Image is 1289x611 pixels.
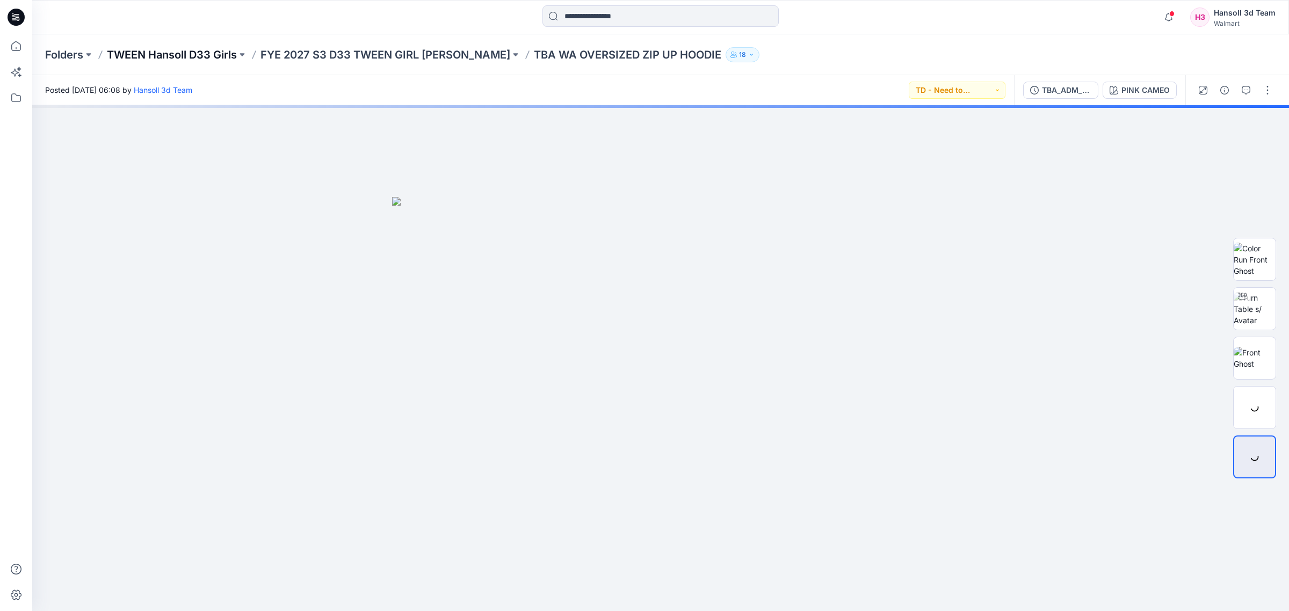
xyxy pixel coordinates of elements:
div: H3 [1190,8,1210,27]
img: Front Ghost [1234,347,1276,369]
button: TBA_ADM_FC WA OVERSIZED ZIP UP HOODIE_ASTM [1023,82,1098,99]
img: Turn Table s/ Avatar [1234,292,1276,326]
a: FYE 2027 S3 D33 TWEEN GIRL [PERSON_NAME] [260,47,510,62]
button: Details [1216,82,1233,99]
button: PINK CAMEO [1103,82,1177,99]
a: TWEEN Hansoll D33 Girls [107,47,237,62]
span: Posted [DATE] 06:08 by [45,84,192,96]
div: PINK CAMEO [1121,84,1170,96]
a: Hansoll 3d Team [134,85,192,94]
button: 18 [726,47,759,62]
div: TBA_ADM_FC WA OVERSIZED ZIP UP HOODIE_ASTM [1042,84,1091,96]
a: Folders [45,47,83,62]
p: 18 [739,49,746,61]
p: TBA WA OVERSIZED ZIP UP HOODIE [534,47,721,62]
div: Walmart [1214,19,1276,27]
img: Color Run Front Ghost [1234,243,1276,277]
img: eyJhbGciOiJIUzI1NiIsImtpZCI6IjAiLCJzbHQiOiJzZXMiLCJ0eXAiOiJKV1QifQ.eyJkYXRhIjp7InR5cGUiOiJzdG9yYW... [392,197,929,611]
div: Hansoll 3d Team [1214,6,1276,19]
